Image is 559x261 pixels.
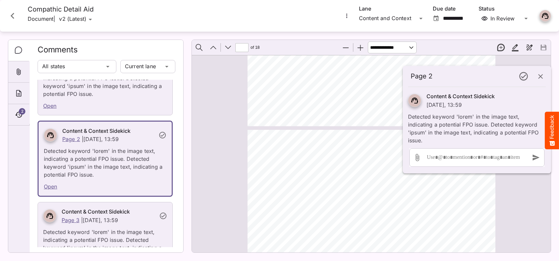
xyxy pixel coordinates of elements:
a: Page 2 [62,136,80,142]
button: Feedback [545,112,559,149]
span: 5 [432,200,436,209]
button: Open [432,14,440,23]
div: Timeline [8,104,29,126]
p: Detected keyword 'lorem' in the image text, indicating a potential FPO issue. Detected keyword 'i... [43,62,167,98]
div: Attachments [8,61,29,83]
span: Safety [387,72,402,78]
div: Comments [8,40,30,61]
span: 3 [353,200,358,209]
div: All states [38,60,104,73]
div: Content and Context [359,13,417,24]
span: Efficacy [267,72,286,78]
button: Next Page [221,41,235,54]
button: Draw [522,41,536,54]
p: Detected keyword 'lorem' in the image text, indicating a potential FPO issue. Detected keyword 'i... [44,143,166,179]
button: Close card [3,6,22,26]
h6: Content & Context Sidekick [427,92,495,101]
div: v2 (Latest) [59,15,86,24]
a: Open [43,102,57,109]
button: Previous Page [206,41,220,54]
h4: Page 2 [411,72,515,80]
span: 2 [314,200,318,209]
p: | [82,136,83,142]
button: Find in Document [192,41,206,54]
p: Detected keyword 'lorem' in the image text, indicating a potential FPO issue. Detected keyword 'i... [43,224,167,260]
div: In Review [481,15,520,22]
button: Zoom Out [339,41,353,54]
p: [DATE], 13:59 [83,136,119,142]
span: What would you like to discuss [DATE]? [258,172,386,179]
a: Open [44,183,57,190]
span: Indication [357,120,371,123]
span: Indication [304,72,328,78]
span: Efficacy [338,120,349,123]
span: Drag topics to rank [357,237,393,242]
button: Highlight [508,41,522,54]
p: Detected keyword 'lorem' in the image text, indicating a potential FPO issue. Detected keyword 'i... [408,109,546,144]
h2: Comments [38,45,175,59]
p: | [81,217,83,223]
span: Efficacy [380,157,391,160]
div: About [8,83,29,104]
span: Indication [399,157,411,160]
p: Document [28,14,53,25]
button: New thread [494,41,508,54]
span: 4 [392,200,397,209]
span: of ⁨18⁩ [250,41,261,54]
p: [DATE], 13:59 [83,217,118,223]
h6: Content & Context Sidekick [62,208,155,216]
span: 2 [19,108,25,115]
span: action [348,77,363,83]
div: Current lane [120,60,163,73]
span: Mode of [346,71,365,76]
h6: Content & Context Sidekick [62,127,155,135]
p: [DATE], 13:59 [427,101,462,108]
span: Dosing [399,120,409,123]
h4: Compathic Detail Aid [28,5,94,14]
button: Zoom In [354,41,368,54]
span: | [53,15,55,23]
a: Page 3 [62,217,79,223]
span: 1 [275,200,279,209]
button: More options for Compathic Detail Aid [342,12,351,20]
span: MoA [381,120,387,123]
span: Last time you were most interested in: [258,154,370,160]
span: Welcome, Dr XXX [259,145,301,151]
span: 6 [471,200,476,209]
